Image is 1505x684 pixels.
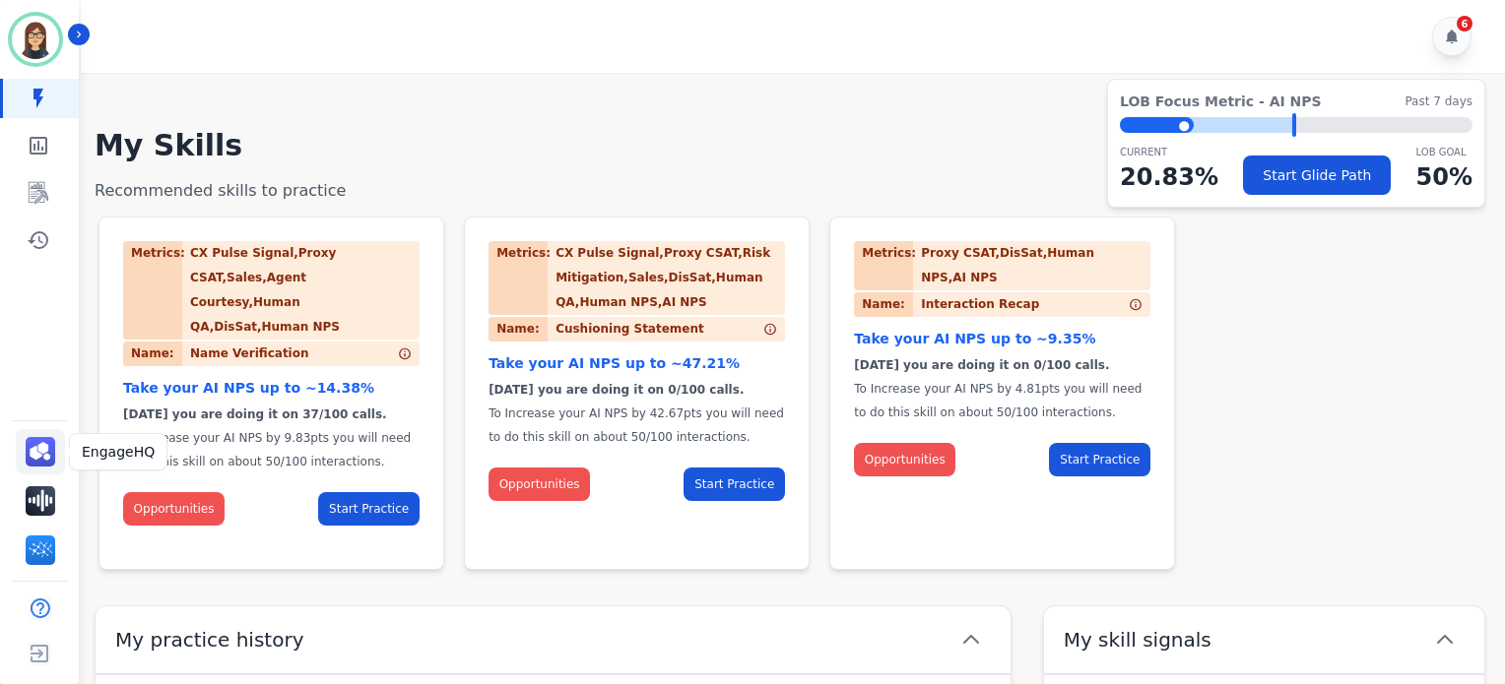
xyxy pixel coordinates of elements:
h1: My Skills [95,128,1485,163]
div: CX Pulse Signal,Proxy CSAT,Risk Mitigation,Sales,DisSat,Human QA,Human NPS,AI NPS [556,241,785,315]
div: Take your AI NPS up to ~9.35% [854,329,1150,348]
button: Opportunities [489,467,590,501]
span: Recommended skills to practice [95,181,346,200]
button: Start Practice [1049,443,1150,476]
button: Opportunities [123,492,225,526]
button: Opportunities [854,443,955,476]
p: CURRENT [1120,145,1218,159]
div: Name: [854,292,913,317]
button: Start Practice [318,492,420,526]
span: [DATE] you are doing it on 37/100 calls. [123,407,387,421]
div: Metrics: [854,241,913,290]
span: My practice history [115,626,303,653]
span: My skill signals [1064,626,1211,653]
span: To Increase your AI NPS by 9.83pts you will need to do this skill on about 50/100 interactions. [123,431,411,468]
div: Take your AI NPS up to ~47.21% [489,353,785,373]
div: Metrics: [489,241,548,315]
span: Past 7 days [1405,93,1472,109]
img: Bordered avatar [12,16,59,63]
div: 6 [1457,16,1472,31]
div: Name: [123,342,182,366]
div: Proxy CSAT,DisSat,Human NPS,AI NPS [921,241,1150,290]
button: Start Glide Path [1243,155,1391,195]
span: LOB Focus Metric - AI NPS [1120,92,1322,111]
button: My skill signals chevron up [1043,605,1485,674]
div: CX Pulse Signal,Proxy CSAT,Sales,Agent Courtesy,Human QA,DisSat,Human NPS [190,241,420,340]
span: [DATE] you are doing it on 0/100 calls. [854,358,1109,372]
p: 50 % [1416,159,1472,195]
button: My practice history chevron up [95,605,1012,674]
div: ⬤ [1120,117,1194,133]
div: Name: [489,317,548,342]
div: Cushioning Statement [489,317,704,342]
span: [DATE] you are doing it on 0/100 calls. [489,383,744,397]
button: Start Practice [684,467,785,501]
span: To Increase your AI NPS by 42.67pts you will need to do this skill on about 50/100 interactions. [489,406,784,444]
svg: chevron up [959,628,983,652]
div: Take your AI NPS up to ~14.38% [123,378,420,398]
div: Name Verification [123,342,309,366]
span: To Increase your AI NPS by 4.81pts you will need to do this skill on about 50/100 interactions. [854,382,1142,419]
p: 20.83 % [1120,159,1218,195]
svg: chevron up [1433,628,1457,652]
div: Interaction Recap [854,292,1039,317]
div: Metrics: [123,241,182,340]
p: LOB Goal [1416,145,1472,159]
